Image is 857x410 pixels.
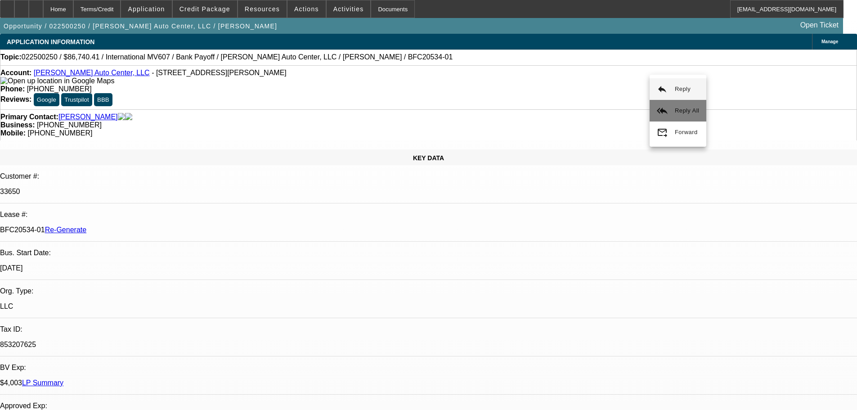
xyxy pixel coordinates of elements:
[0,129,26,137] strong: Mobile:
[125,113,132,121] img: linkedin-icon.png
[121,0,171,18] button: Application
[0,53,22,61] strong: Topic:
[0,95,31,103] strong: Reviews:
[675,107,699,114] span: Reply All
[413,154,444,162] span: KEY DATA
[179,5,230,13] span: Credit Package
[45,226,87,234] a: Re-Generate
[61,93,92,106] button: Trustpilot
[287,0,326,18] button: Actions
[657,105,668,116] mat-icon: reply_all
[7,38,94,45] span: APPLICATION INFORMATION
[94,93,112,106] button: BBB
[821,39,838,44] span: Manage
[27,129,92,137] span: [PHONE_NUMBER]
[4,23,277,30] span: Opportunity / 022500250 / [PERSON_NAME] Auto Center, LLC / [PERSON_NAME]
[128,5,165,13] span: Application
[797,18,842,33] a: Open Ticket
[0,121,35,129] strong: Business:
[238,0,287,18] button: Resources
[657,127,668,138] mat-icon: forward_to_inbox
[294,5,319,13] span: Actions
[333,5,364,13] span: Activities
[34,69,150,77] a: [PERSON_NAME] Auto Center, LLC
[34,93,59,106] button: Google
[0,77,114,85] a: View Google Maps
[675,129,698,135] span: Forward
[0,77,114,85] img: Open up location in Google Maps
[657,84,668,95] mat-icon: reply
[37,121,102,129] span: [PHONE_NUMBER]
[0,85,25,93] strong: Phone:
[58,113,118,121] a: [PERSON_NAME]
[22,379,63,387] a: LP Summary
[173,0,237,18] button: Credit Package
[675,86,691,92] span: Reply
[152,69,287,77] span: - [STREET_ADDRESS][PERSON_NAME]
[22,53,453,61] span: 022500250 / $86,740.41 / International MV607 / Bank Payoff / [PERSON_NAME] Auto Center, LLC / [PE...
[245,5,280,13] span: Resources
[27,85,92,93] span: [PHONE_NUMBER]
[327,0,371,18] button: Activities
[0,69,31,77] strong: Account:
[0,113,58,121] strong: Primary Contact:
[118,113,125,121] img: facebook-icon.png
